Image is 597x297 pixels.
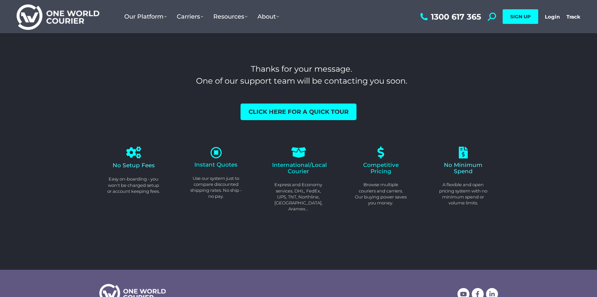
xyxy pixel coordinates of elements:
span: SIGN UP [510,14,531,20]
span: Resources [213,13,248,20]
img: One World Courier [17,3,99,30]
span: About [257,13,279,20]
a: 1300 617 365 [419,13,481,21]
a: SIGN UP [503,9,538,24]
span: No Minimum Spend [444,162,482,175]
p: A flexible and open pricing system with no minimum spend or volume limits. [437,182,489,206]
a: Our Platform [119,6,172,27]
span: Our Platform [124,13,167,20]
p: Use our system just to compare discounted shipping rates. No ship - no pay. [190,175,242,199]
span: Click here for a quick tour [249,109,348,115]
p: Express and Economy services. DHL, FedEx, UPS, TNT, Northline, [GEOGRAPHIC_DATA], Aramex... [272,182,325,212]
a: Carriers [172,6,208,27]
span: International/Local Courier [272,162,327,175]
a: Resources [208,6,252,27]
a: Track [566,14,580,20]
span: Competitive Pricing [363,162,399,175]
h3: Thanks for your message. One of our support team will be contacting you soon. [105,63,498,87]
a: About [252,6,284,27]
p: Easy on-boarding - you won't be charged setup or account keeping fees. [107,176,160,194]
span: Carriers [177,13,203,20]
span: No Setup Fees [113,162,155,169]
span: Instant Quotes [194,161,238,168]
a: Login [545,14,560,20]
p: Browse multiple couriers and carriers. Our buying power saves you money. [354,182,407,206]
a: Click here for a quick tour [241,104,356,120]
